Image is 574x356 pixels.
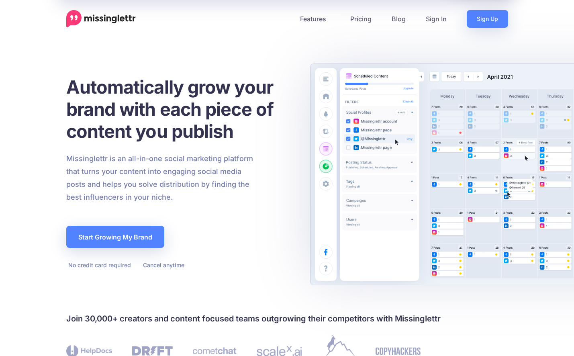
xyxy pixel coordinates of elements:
a: Features [290,10,340,28]
a: Home [66,10,136,28]
li: Cancel anytime [141,260,184,270]
a: Start Growing My Brand [66,226,164,248]
a: Blog [382,10,416,28]
h1: Automatically grow your brand with each piece of content you publish [66,76,293,142]
h4: Join 30,000+ creators and content focused teams outgrowing their competitors with Missinglettr [66,312,508,325]
li: No credit card required [66,260,131,270]
p: Missinglettr is an all-in-one social marketing platform that turns your content into engaging soc... [66,152,253,204]
a: Sign Up [467,10,508,28]
a: Pricing [340,10,382,28]
a: Sign In [416,10,457,28]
